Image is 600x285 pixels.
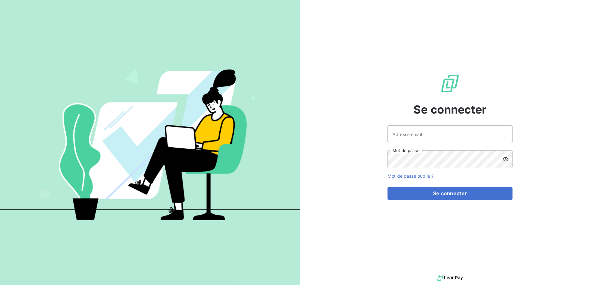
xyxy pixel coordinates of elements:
img: logo [437,273,463,282]
input: placeholder [387,125,512,143]
img: Logo LeanPay [440,74,460,94]
span: Se connecter [413,101,487,118]
button: Se connecter [387,187,512,200]
a: Mot de passe oublié ? [387,173,433,179]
